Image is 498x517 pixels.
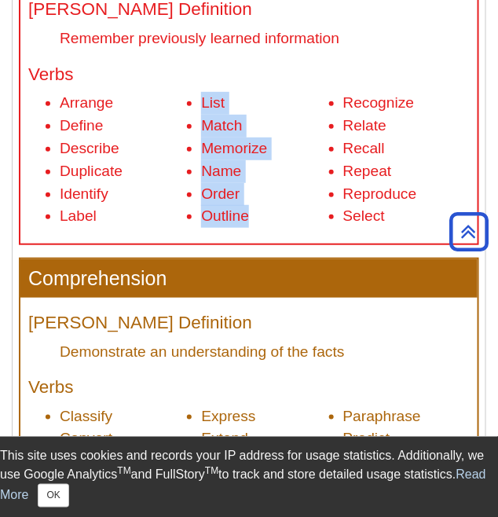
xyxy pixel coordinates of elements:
[60,183,186,206] li: Identify
[343,137,470,160] li: Recall
[60,27,470,49] dd: Remember previously learned information
[28,313,470,333] h4: [PERSON_NAME] Definition
[343,92,470,115] li: Recognize
[60,405,186,428] li: Classify
[201,92,328,115] li: List
[201,137,328,160] li: Memorize
[28,378,470,398] h4: Verbs
[60,428,186,451] li: Convert
[343,428,470,451] li: Predict
[201,160,328,183] li: Name
[201,405,328,428] li: Express
[201,183,328,206] li: Order
[343,160,470,183] li: Repeat
[60,115,186,137] li: Define
[201,428,328,451] li: Extend
[117,465,130,476] sup: TM
[60,205,186,228] li: Label
[343,183,470,206] li: Reproduce
[60,137,186,160] li: Describe
[201,115,328,137] li: Match
[343,115,470,137] li: Relate
[205,465,218,476] sup: TM
[28,65,470,85] h4: Verbs
[60,92,186,115] li: Arrange
[60,341,470,362] dd: Demonstrate an understanding of the facts
[201,205,328,228] li: Outline
[60,160,186,183] li: Duplicate
[20,259,478,298] h3: Comprehension
[343,405,470,428] li: Paraphrase
[343,205,470,228] li: Select
[444,221,494,242] a: Back to Top
[38,484,68,508] button: Close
